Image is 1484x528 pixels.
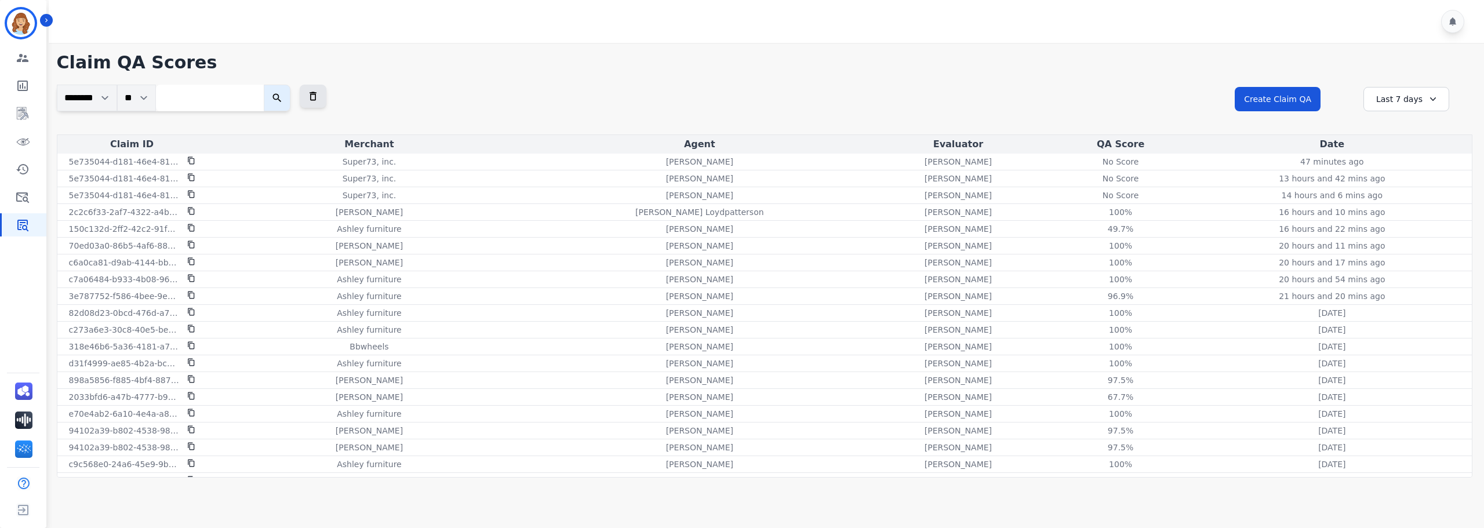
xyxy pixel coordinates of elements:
[336,391,403,403] p: [PERSON_NAME]
[1318,425,1345,436] p: [DATE]
[1052,137,1190,151] div: QA Score
[1094,257,1147,268] div: 100%
[925,307,992,319] p: [PERSON_NAME]
[337,408,401,420] p: Ashley furniture
[666,223,733,235] p: [PERSON_NAME]
[1318,341,1345,352] p: [DATE]
[336,374,403,386] p: [PERSON_NAME]
[925,156,992,167] p: [PERSON_NAME]
[1094,307,1147,319] div: 100%
[925,391,992,403] p: [PERSON_NAME]
[666,391,733,403] p: [PERSON_NAME]
[1318,307,1345,319] p: [DATE]
[69,425,180,436] p: 94102a39-b802-4538-9858-e90217fd9052
[925,190,992,201] p: [PERSON_NAME]
[69,391,180,403] p: 2033bfd6-a47b-4777-b9e7-9c1d4996560c
[57,52,1472,73] h1: Claim QA Scores
[925,290,992,302] p: [PERSON_NAME]
[69,408,180,420] p: e70e4ab2-6a10-4e4a-a893-0d29edafd8d3
[925,324,992,336] p: [PERSON_NAME]
[666,324,733,336] p: [PERSON_NAME]
[666,408,733,420] p: [PERSON_NAME]
[925,274,992,285] p: [PERSON_NAME]
[635,206,764,218] p: [PERSON_NAME] Loydpatterson
[69,223,180,235] p: 150c132d-2ff2-42c2-91fe-e3db560e4c99
[1279,173,1385,184] p: 13 hours and 42 mins ago
[343,190,397,201] p: Super73, inc.
[925,358,992,369] p: [PERSON_NAME]
[7,9,35,37] img: Bordered avatar
[925,374,992,386] p: [PERSON_NAME]
[925,458,992,470] p: [PERSON_NAME]
[666,425,733,436] p: [PERSON_NAME]
[337,307,401,319] p: Ashley furniture
[925,475,992,487] p: [PERSON_NAME]
[69,475,180,487] p: c279a25e-46ec-4240-bd63-12b2de1badb8
[69,307,180,319] p: 82d08d23-0bcd-476d-a7ac-c8a0cc74b0e9
[69,206,180,218] p: 2c2c6f33-2af7-4322-a4be-d5adeb3ac69e
[337,290,401,302] p: Ashley furniture
[69,358,180,369] p: d31f4999-ae85-4b2a-bc80-70fe60987dc8
[69,240,180,252] p: 70ed03a0-86b5-4af6-88c9-aa6ef3be45be
[336,257,403,268] p: [PERSON_NAME]
[870,137,1046,151] div: Evaluator
[666,274,733,285] p: [PERSON_NAME]
[1363,87,1449,111] div: Last 7 days
[1094,458,1147,470] div: 100%
[1279,274,1385,285] p: 20 hours and 54 mins ago
[69,442,180,453] p: 94102a39-b802-4538-9858-e90217fd9052
[666,307,733,319] p: [PERSON_NAME]
[1318,358,1345,369] p: [DATE]
[337,324,401,336] p: Ashley furniture
[337,358,401,369] p: Ashley furniture
[69,156,180,167] p: 5e735044-d181-46e4-8142-318a0c9b6910
[666,290,733,302] p: [PERSON_NAME]
[1318,324,1345,336] p: [DATE]
[209,137,530,151] div: Merchant
[925,206,992,218] p: [PERSON_NAME]
[1094,223,1147,235] div: 49.7%
[69,257,180,268] p: c6a0ca81-d9ab-4144-bb89-b366ea4ba88b
[666,341,733,352] p: [PERSON_NAME]
[666,190,733,201] p: [PERSON_NAME]
[350,341,388,352] p: Bbwheels
[1094,156,1147,167] div: No Score
[1279,206,1385,218] p: 16 hours and 10 mins ago
[666,257,733,268] p: [PERSON_NAME]
[69,324,180,336] p: c273a6e3-30c8-40e5-be55-b51be624e91e
[1300,156,1363,167] p: 47 minutes ago
[1094,290,1147,302] div: 96.9%
[336,425,403,436] p: [PERSON_NAME]
[925,341,992,352] p: [PERSON_NAME]
[1094,442,1147,453] div: 97.5%
[1235,87,1321,111] button: Create Claim QA
[337,458,401,470] p: Ashley furniture
[69,458,180,470] p: c9c568e0-24a6-45e9-9b4c-957b3adf6255
[1094,374,1147,386] div: 97.5%
[343,156,397,167] p: Super73, inc.
[1094,274,1147,285] div: 100%
[69,173,180,184] p: 5e735044-d181-46e4-8142-318a0c9b6910
[925,223,992,235] p: [PERSON_NAME]
[1279,257,1385,268] p: 20 hours and 17 mins ago
[69,274,180,285] p: c7a06484-b933-4b08-96e0-139341fec2b5
[1094,391,1147,403] div: 67.7%
[666,458,733,470] p: [PERSON_NAME]
[336,475,403,487] p: [PERSON_NAME]
[666,442,733,453] p: [PERSON_NAME]
[69,341,180,352] p: 318e46b6-5a36-4181-a75b-771754a68a80
[60,137,205,151] div: Claim ID
[1094,425,1147,436] div: 97.5%
[925,240,992,252] p: [PERSON_NAME]
[1318,408,1345,420] p: [DATE]
[534,137,865,151] div: Agent
[69,374,180,386] p: 898a5856-f885-4bf4-887b-eef0ac1e8a9e
[1094,341,1147,352] div: 100%
[666,358,733,369] p: [PERSON_NAME]
[925,408,992,420] p: [PERSON_NAME]
[337,223,401,235] p: Ashley furniture
[1094,408,1147,420] div: 100%
[1195,137,1470,151] div: Date
[666,374,733,386] p: [PERSON_NAME]
[1282,190,1383,201] p: 14 hours and 6 mins ago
